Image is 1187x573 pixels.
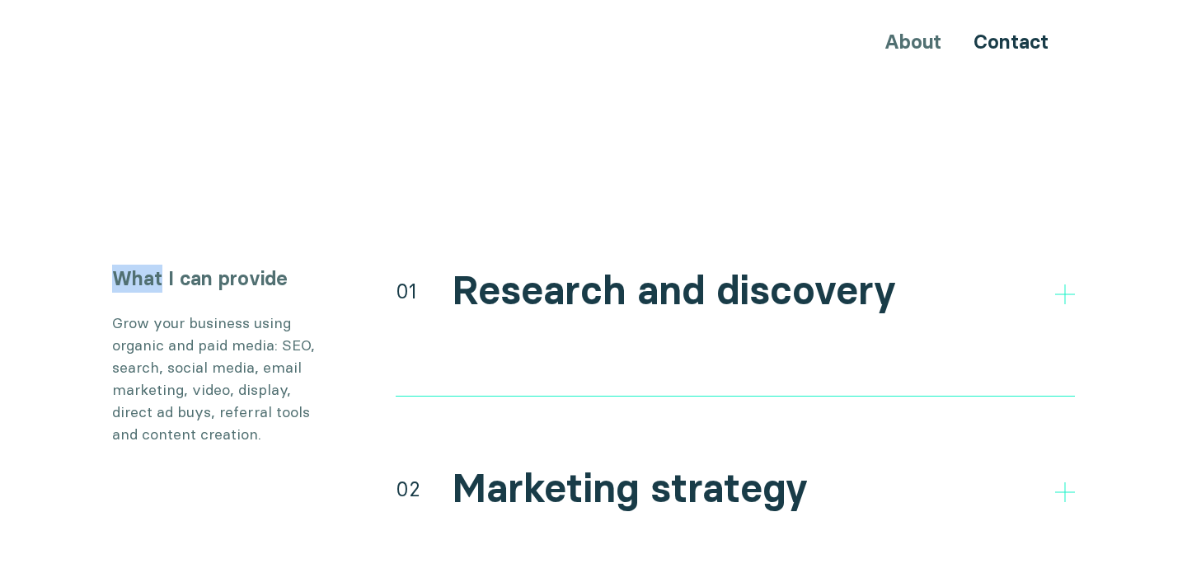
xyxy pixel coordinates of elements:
div: 02 [396,474,420,504]
h3: What I can provide [112,265,326,293]
a: Contact [974,30,1049,54]
h2: Research and discovery [452,267,896,315]
p: Grow your business using organic and paid media: SEO, search, social media, email marketing, vide... [112,312,326,445]
div: 01 [396,276,417,306]
h2: Marketing strategy [452,465,808,513]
